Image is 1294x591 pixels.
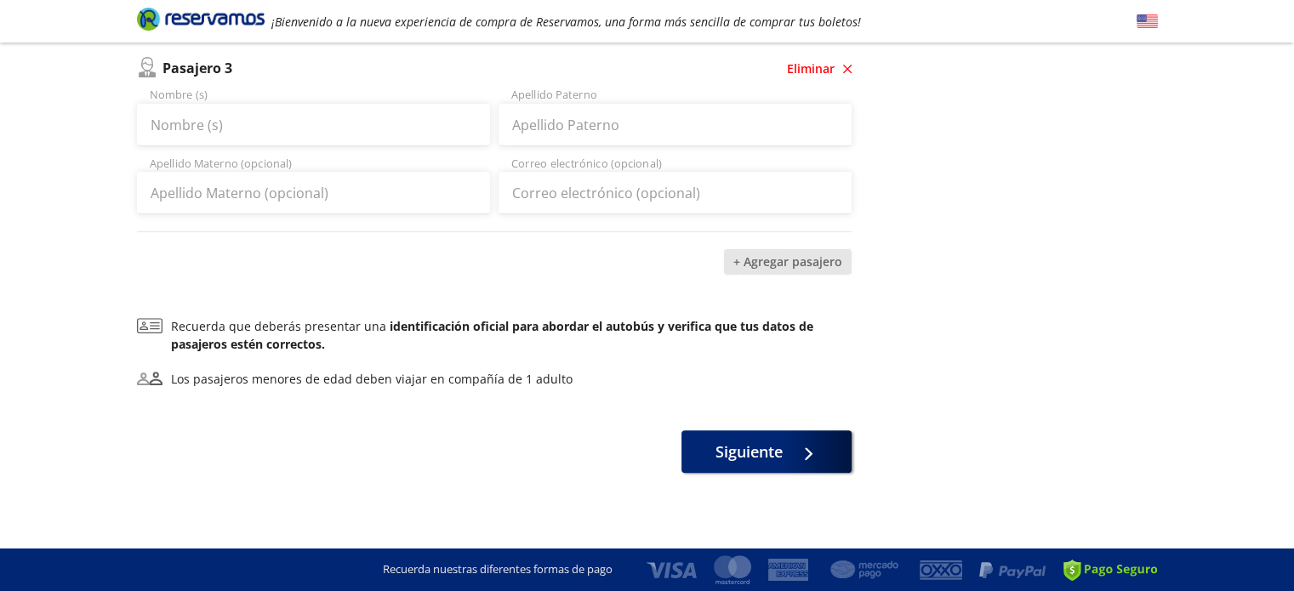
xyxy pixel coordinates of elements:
button: + Agregar pasajero [724,249,852,275]
em: ¡Bienvenido a la nueva experiencia de compra de Reservamos, una forma más sencilla de comprar tus... [271,14,861,30]
b: identificación oficial para abordar el autobús y verifica que tus datos de pasajeros estén correc... [171,318,813,352]
i: Brand Logo [137,6,265,31]
span: Siguiente [715,440,783,463]
span: Eliminar [787,60,835,77]
button: Siguiente [681,430,852,473]
input: Nombre (s) [137,104,490,146]
p: Recuerda que deberás presentar una [171,317,852,353]
input: Apellido Paterno [499,104,852,146]
p: Recuerda nuestras diferentes formas de pago [383,561,613,578]
a: Brand Logo [137,6,265,37]
input: Correo electrónico (opcional) [499,172,852,214]
div: Los pasajeros menores de edad deben viajar en compañía de 1 adulto [171,370,573,388]
p: Pasajero 3 [162,58,232,78]
input: Apellido Materno (opcional) [137,172,490,214]
button: Eliminar [787,57,852,78]
button: English [1137,11,1158,32]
